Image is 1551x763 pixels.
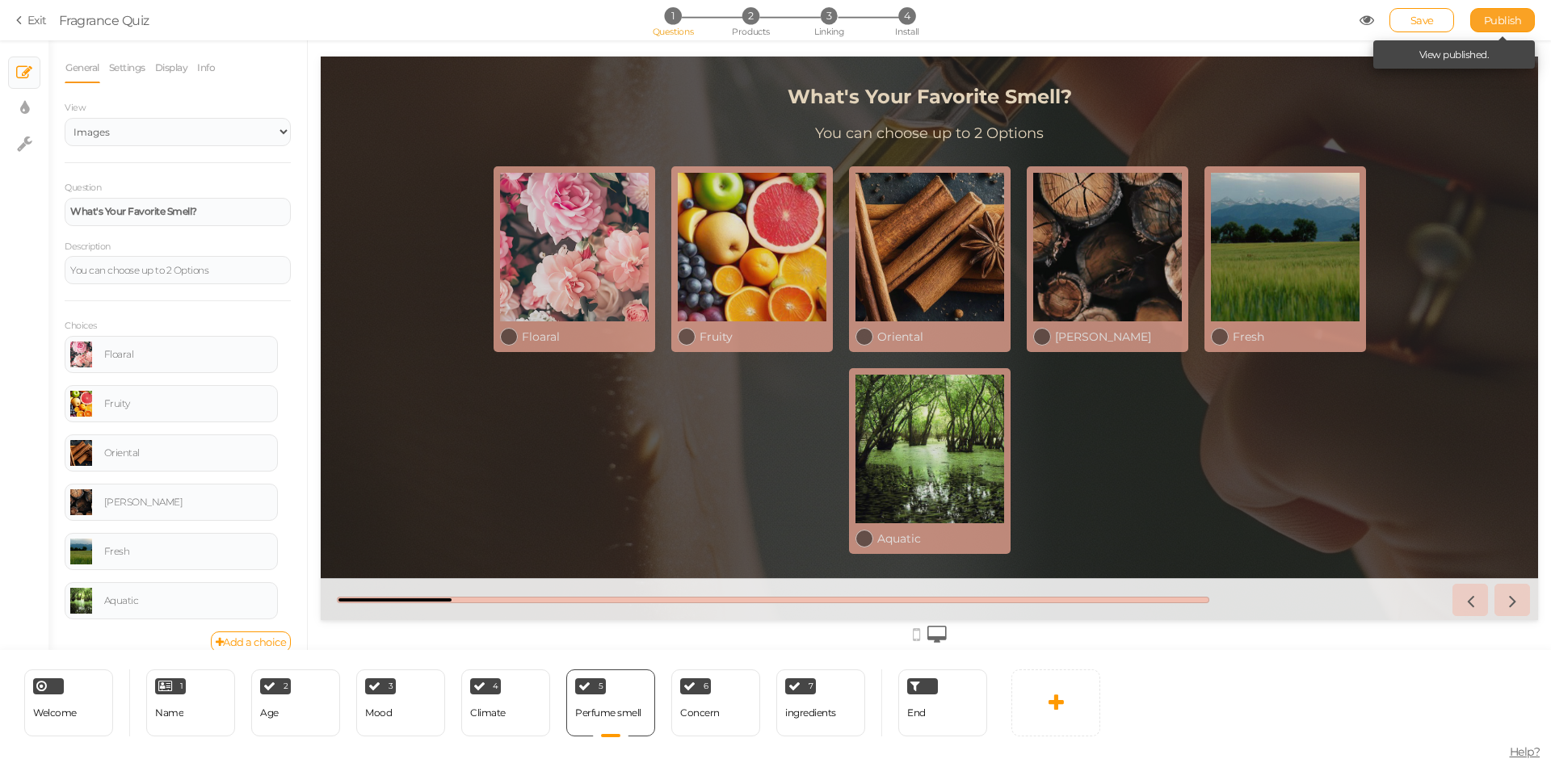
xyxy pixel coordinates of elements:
[898,7,915,24] span: 4
[792,7,867,24] li: 3 Linking
[104,399,272,409] div: Fruity
[379,273,506,287] div: Fruity
[155,707,183,719] div: Name
[734,273,861,287] div: [PERSON_NAME]
[557,273,683,287] div: Oriental
[104,448,272,458] div: Oriental
[284,682,288,690] span: 2
[180,682,183,690] span: 1
[470,707,506,719] div: Climate
[1419,48,1490,61] a: View published.
[557,475,683,489] div: Aquatic
[732,26,770,37] span: Products
[104,547,272,556] div: Fresh
[575,707,641,719] div: Perfume smell
[566,669,655,736] div: 5 Perfume smell
[211,631,292,652] a: Add a choice
[251,669,340,736] div: 2 Age
[196,52,216,83] a: Info
[65,52,100,83] a: General
[65,102,86,113] span: View
[742,7,759,24] span: 2
[65,182,101,194] label: Question
[776,669,865,736] div: 7 ingredients
[461,669,550,736] div: 4 Climate
[70,266,285,275] div: You can choose up to 2 Options
[1389,8,1454,32] div: Save
[24,669,113,736] div: Welcome
[65,321,97,332] label: Choices
[104,596,272,606] div: Aquatic
[814,26,843,37] span: Linking
[821,7,838,24] span: 3
[895,26,918,37] span: Install
[907,706,926,719] span: End
[785,707,836,719] div: ingredients
[146,669,235,736] div: 1 Name
[260,707,279,719] div: Age
[680,707,720,719] div: Concern
[65,241,111,253] label: Description
[664,7,681,24] span: 1
[1410,14,1434,27] span: Save
[713,7,788,24] li: 2 Products
[599,682,603,690] span: 5
[104,350,272,359] div: Floaral
[389,682,393,690] span: 3
[356,669,445,736] div: 3 Mood
[635,7,710,24] li: 1 Questions
[1510,744,1540,759] span: Help?
[104,497,272,507] div: [PERSON_NAME]
[898,669,987,736] div: End
[671,669,760,736] div: 6 Concern
[70,205,197,217] strong: What's Your Favorite Smell?
[493,682,498,690] span: 4
[869,7,944,24] li: 4 Install
[33,706,77,719] span: Welcome
[912,273,1039,287] div: Fresh
[59,10,149,30] div: Fragrance Quiz
[154,52,189,83] a: Display
[201,273,328,287] div: Floaral
[365,707,392,719] div: Mood
[809,682,813,690] span: 7
[494,68,723,86] div: You can choose up to 2 Options
[16,12,47,28] a: Exit
[108,52,146,83] a: Settings
[467,28,751,52] strong: What's Your Favorite Smell?
[653,26,694,37] span: Questions
[1484,14,1522,27] span: Publish
[704,682,708,690] span: 6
